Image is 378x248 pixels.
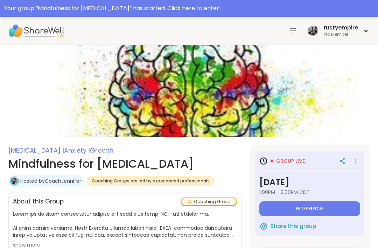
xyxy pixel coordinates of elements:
h3: [DATE] [259,176,360,189]
button: Enter group [259,201,360,216]
span: Coaching Groups are led by experienced professionals [92,178,210,184]
div: rustyempire [324,24,358,32]
div: Pro Member [324,32,358,38]
span: Lorem ips do sitam consectetur adipisc elit sedd eius temp INCI—utl etdolor ma. Al enim admini ve... [13,210,237,239]
div: Your group “ Mindfulness for [MEDICAL_DATA] ” has started. Click here to enter! [4,4,374,13]
button: Share this group [259,219,316,234]
span: Enter group [296,206,324,212]
span: Anxiety | [64,146,90,155]
span: 1:00PM - 2:00PM CDT [259,189,360,196]
img: ShareWell Nav Logo [8,19,64,43]
span: Growth [90,146,113,155]
img: ShareWell Logomark [259,222,268,230]
span: Group live [276,157,305,165]
h1: Mindfulness for [MEDICAL_DATA] [8,155,241,172]
img: rustyempire [307,25,318,36]
img: CoachJennifer [11,177,18,185]
h2: About this Group [13,197,64,206]
span: Share this group [271,222,316,230]
span: [MEDICAL_DATA] | [8,146,64,155]
a: Hosted byCoachJennifer [20,177,81,185]
div: Coaching Group [182,198,236,205]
